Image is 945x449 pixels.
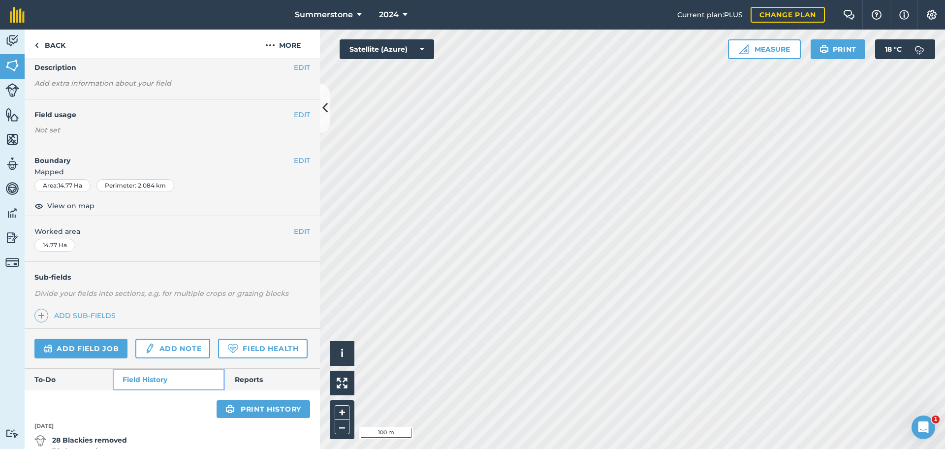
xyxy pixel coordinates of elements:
button: More [246,30,320,59]
a: Back [25,30,75,59]
span: 1 [932,416,940,423]
img: svg+xml;base64,PHN2ZyB4bWxucz0iaHR0cDovL3d3dy53My5vcmcvMjAwMC9zdmciIHdpZHRoPSIxNCIgaGVpZ2h0PSIyNC... [38,310,45,321]
span: Worked area [34,226,310,237]
button: EDIT [294,226,310,237]
button: EDIT [294,155,310,166]
img: svg+xml;base64,PHN2ZyB4bWxucz0iaHR0cDovL3d3dy53My5vcmcvMjAwMC9zdmciIHdpZHRoPSI1NiIgaGVpZ2h0PSI2MC... [5,132,19,147]
img: svg+xml;base64,PD94bWwgdmVyc2lvbj0iMS4wIiBlbmNvZGluZz0idXRmLTgiPz4KPCEtLSBHZW5lcmF0b3I6IEFkb2JlIE... [5,429,19,438]
span: 2024 [379,9,399,21]
button: EDIT [294,109,310,120]
img: svg+xml;base64,PD94bWwgdmVyc2lvbj0iMS4wIiBlbmNvZGluZz0idXRmLTgiPz4KPCEtLSBHZW5lcmF0b3I6IEFkb2JlIE... [144,343,155,354]
img: svg+xml;base64,PD94bWwgdmVyc2lvbj0iMS4wIiBlbmNvZGluZz0idXRmLTgiPz4KPCEtLSBHZW5lcmF0b3I6IEFkb2JlIE... [34,435,46,447]
span: View on map [47,200,94,211]
a: To-Do [25,369,113,390]
a: Field Health [218,339,307,358]
a: Add note [135,339,210,358]
button: EDIT [294,62,310,73]
img: svg+xml;base64,PD94bWwgdmVyc2lvbj0iMS4wIiBlbmNvZGluZz0idXRmLTgiPz4KPCEtLSBHZW5lcmF0b3I6IEFkb2JlIE... [5,83,19,97]
button: – [335,420,349,434]
a: Field History [113,369,224,390]
div: 14.77 Ha [34,239,75,252]
img: svg+xml;base64,PD94bWwgdmVyc2lvbj0iMS4wIiBlbmNvZGluZz0idXRmLTgiPz4KPCEtLSBHZW5lcmF0b3I6IEFkb2JlIE... [910,39,929,59]
img: svg+xml;base64,PHN2ZyB4bWxucz0iaHR0cDovL3d3dy53My5vcmcvMjAwMC9zdmciIHdpZHRoPSIyMCIgaGVpZ2h0PSIyNC... [265,39,275,51]
img: svg+xml;base64,PHN2ZyB4bWxucz0iaHR0cDovL3d3dy53My5vcmcvMjAwMC9zdmciIHdpZHRoPSI1NiIgaGVpZ2h0PSI2MC... [5,107,19,122]
a: Add sub-fields [34,309,120,322]
a: Change plan [751,7,825,23]
img: svg+xml;base64,PHN2ZyB4bWxucz0iaHR0cDovL3d3dy53My5vcmcvMjAwMC9zdmciIHdpZHRoPSIxOSIgaGVpZ2h0PSIyNC... [819,43,829,55]
em: Divide your fields into sections, e.g. for multiple crops or grazing blocks [34,289,288,298]
img: A cog icon [926,10,938,20]
button: i [330,341,354,366]
span: Mapped [25,166,320,177]
span: i [341,347,344,359]
div: Not set [34,125,310,135]
span: Current plan : PLUS [677,9,743,20]
img: A question mark icon [871,10,882,20]
button: Satellite (Azure) [340,39,434,59]
h4: Sub-fields [25,272,320,283]
img: Ruler icon [739,44,749,54]
img: svg+xml;base64,PHN2ZyB4bWxucz0iaHR0cDovL3d3dy53My5vcmcvMjAwMC9zdmciIHdpZHRoPSI5IiBoZWlnaHQ9IjI0Ii... [34,39,39,51]
button: 18 °C [875,39,935,59]
img: svg+xml;base64,PD94bWwgdmVyc2lvbj0iMS4wIiBlbmNvZGluZz0idXRmLTgiPz4KPCEtLSBHZW5lcmF0b3I6IEFkb2JlIE... [5,256,19,269]
img: svg+xml;base64,PD94bWwgdmVyc2lvbj0iMS4wIiBlbmNvZGluZz0idXRmLTgiPz4KPCEtLSBHZW5lcmF0b3I6IEFkb2JlIE... [43,343,53,354]
img: svg+xml;base64,PD94bWwgdmVyc2lvbj0iMS4wIiBlbmNvZGluZz0idXRmLTgiPz4KPCEtLSBHZW5lcmF0b3I6IEFkb2JlIE... [5,206,19,221]
img: svg+xml;base64,PHN2ZyB4bWxucz0iaHR0cDovL3d3dy53My5vcmcvMjAwMC9zdmciIHdpZHRoPSI1NiIgaGVpZ2h0PSI2MC... [5,58,19,73]
span: Summerstone [295,9,353,21]
strong: 28 Blackies removed [52,435,133,446]
span: 18 ° C [885,39,902,59]
img: svg+xml;base64,PHN2ZyB4bWxucz0iaHR0cDovL3d3dy53My5vcmcvMjAwMC9zdmciIHdpZHRoPSIxOSIgaGVpZ2h0PSIyNC... [225,403,235,415]
iframe: Intercom live chat [912,416,935,439]
div: Perimeter : 2.084 km [96,179,174,192]
h4: Field usage [34,109,294,120]
a: Print history [217,400,310,418]
a: Add field job [34,339,127,358]
img: svg+xml;base64,PHN2ZyB4bWxucz0iaHR0cDovL3d3dy53My5vcmcvMjAwMC9zdmciIHdpZHRoPSIxOCIgaGVpZ2h0PSIyNC... [34,200,43,212]
p: [DATE] [25,422,320,431]
div: Area : 14.77 Ha [34,179,91,192]
button: Measure [728,39,801,59]
img: svg+xml;base64,PD94bWwgdmVyc2lvbj0iMS4wIiBlbmNvZGluZz0idXRmLTgiPz4KPCEtLSBHZW5lcmF0b3I6IEFkb2JlIE... [5,230,19,245]
img: svg+xml;base64,PD94bWwgdmVyc2lvbj0iMS4wIiBlbmNvZGluZz0idXRmLTgiPz4KPCEtLSBHZW5lcmF0b3I6IEFkb2JlIE... [5,157,19,171]
h4: Description [34,62,310,73]
img: svg+xml;base64,PHN2ZyB4bWxucz0iaHR0cDovL3d3dy53My5vcmcvMjAwMC9zdmciIHdpZHRoPSIxNyIgaGVpZ2h0PSIxNy... [899,9,909,21]
img: Four arrows, one pointing top left, one top right, one bottom right and the last bottom left [337,378,347,388]
img: svg+xml;base64,PD94bWwgdmVyc2lvbj0iMS4wIiBlbmNvZGluZz0idXRmLTgiPz4KPCEtLSBHZW5lcmF0b3I6IEFkb2JlIE... [5,33,19,48]
button: View on map [34,200,94,212]
button: Print [811,39,866,59]
img: fieldmargin Logo [10,7,25,23]
button: + [335,405,349,420]
em: Add extra information about your field [34,79,171,88]
img: Two speech bubbles overlapping with the left bubble in the forefront [843,10,855,20]
h4: Boundary [25,145,294,166]
a: Reports [225,369,320,390]
img: svg+xml;base64,PD94bWwgdmVyc2lvbj0iMS4wIiBlbmNvZGluZz0idXRmLTgiPz4KPCEtLSBHZW5lcmF0b3I6IEFkb2JlIE... [5,181,19,196]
